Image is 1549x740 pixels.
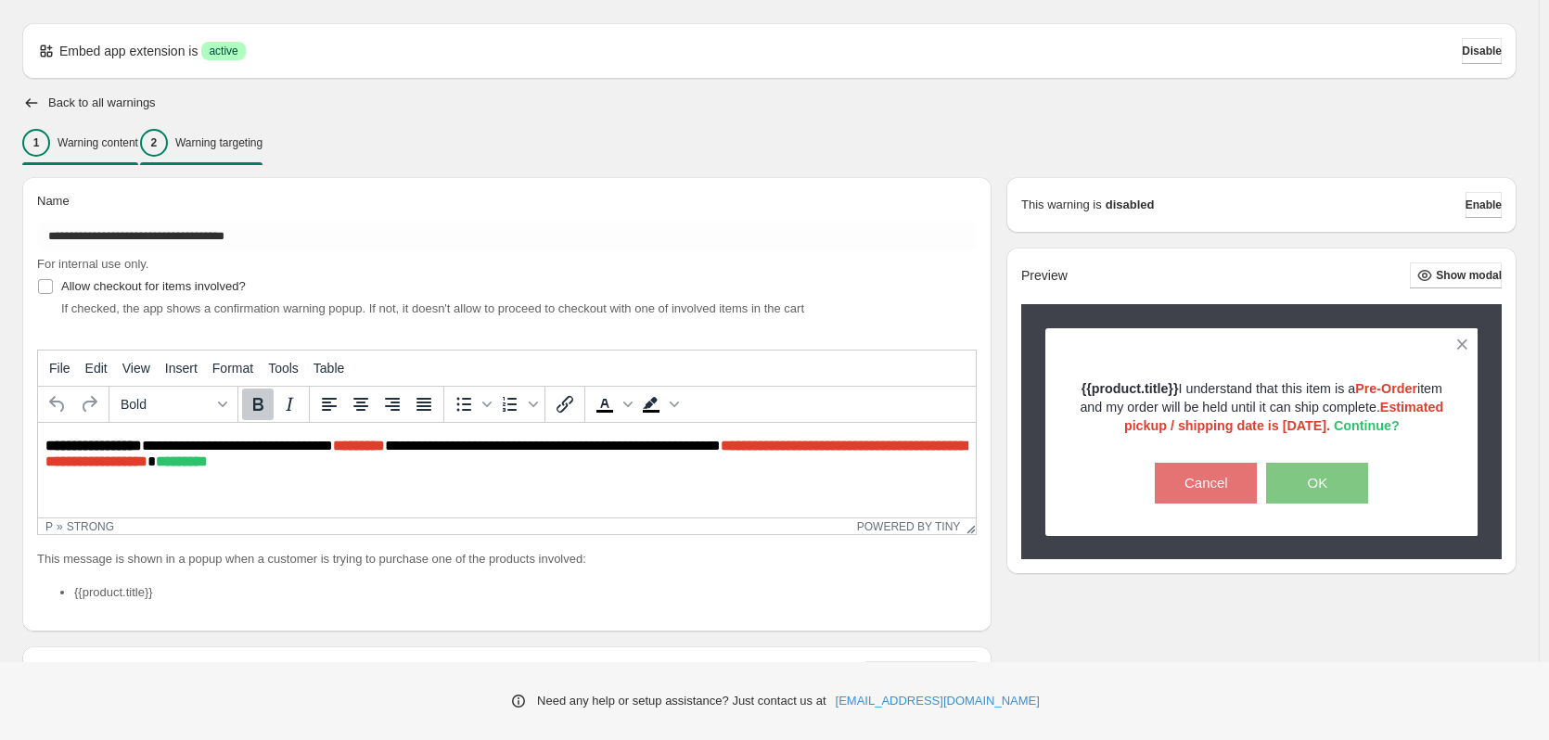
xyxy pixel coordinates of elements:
button: Formats [113,389,234,420]
p: Warning content [58,135,138,150]
button: Cancel [1155,463,1257,504]
span: View [122,361,150,376]
div: Text color [589,389,635,420]
iframe: Rich Text Area [38,423,976,517]
button: Insert/edit link [549,389,581,420]
div: Resize [960,518,976,534]
span: If checked, the app shows a confirmation warning popup. If not, it doesn't allow to proceed to ch... [61,301,804,315]
button: Undo [42,389,73,420]
button: Customize [865,661,977,687]
button: 1Warning content [22,123,138,162]
button: Disable [1462,38,1502,64]
strong: Continue? [1334,418,1400,433]
span: Edit [85,361,108,376]
div: 2 [140,129,168,157]
button: Bold [242,389,274,420]
h2: Back to all warnings [48,96,156,110]
button: Show modal [1410,262,1502,288]
span: Format [212,361,253,376]
div: » [57,520,63,533]
button: Enable [1466,192,1502,218]
p: This message is shown in a popup when a customer is trying to purchase one of the products involved: [37,550,977,568]
span: Tools [268,361,299,376]
span: Show modal [1436,268,1502,283]
div: 1 [22,129,50,157]
span: Disable [1462,44,1502,58]
span: Name [37,194,70,208]
span: For internal use only. [37,257,148,271]
span: active [209,44,237,58]
p: I understand that this item is a item and my order will be held until it can ship complete. [1078,379,1446,435]
span: Allow checkout for items involved? [61,279,246,293]
button: Italic [274,389,305,420]
span: Table [314,361,344,376]
li: {{product.title}} [74,583,977,602]
button: OK [1266,463,1368,504]
p: This warning is [1021,196,1102,214]
span: Enable [1466,198,1502,212]
span: File [49,361,70,376]
span: Bold [121,397,211,412]
div: strong [67,520,114,533]
div: Background color [635,389,682,420]
div: Bullet list [448,389,494,420]
div: p [45,520,53,533]
button: Align left [314,389,345,420]
button: Align right [377,389,408,420]
span: Insert [165,361,198,376]
strong: disabled [1106,196,1155,214]
strong: {{product.title}} [1082,381,1179,396]
p: Warning targeting [175,135,262,150]
strong: Pre-Order [1355,381,1417,396]
a: [EMAIL_ADDRESS][DOMAIN_NAME] [836,692,1040,710]
div: Numbered list [494,389,541,420]
p: Embed app extension is [59,42,198,60]
button: Align center [345,389,377,420]
button: Redo [73,389,105,420]
h2: Preview [1021,268,1068,284]
a: Powered by Tiny [857,520,961,533]
button: Justify [408,389,440,420]
button: 2Warning targeting [140,123,262,162]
